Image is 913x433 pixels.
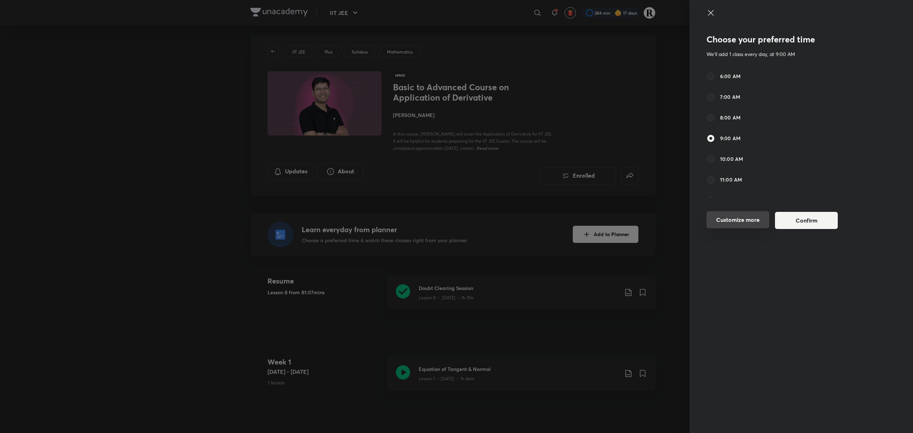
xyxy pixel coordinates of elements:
[720,197,742,204] span: 12:00 PM
[720,93,740,101] span: 7:00 AM
[707,211,769,228] button: Customize more
[720,134,740,142] span: 9:00 AM
[707,50,855,58] p: We'll add 1 class every day, at 9:00 AM
[775,212,838,229] button: Confirm
[720,155,743,163] span: 10:00 AM
[720,176,742,183] span: 11:00 AM
[707,34,855,45] h3: Choose your preferred time
[720,72,740,80] span: 6:00 AM
[720,114,740,121] span: 8:00 AM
